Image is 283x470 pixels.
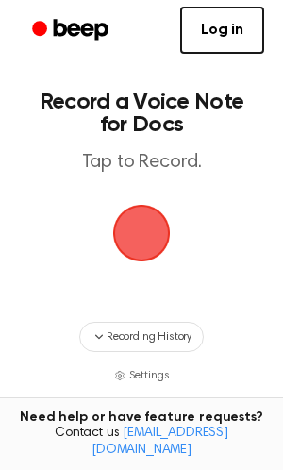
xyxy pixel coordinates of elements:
a: [EMAIL_ADDRESS][DOMAIN_NAME] [92,427,228,457]
a: Beep [19,12,125,49]
p: Tap to Record. [34,151,249,175]
span: Recording History [107,328,191,345]
img: Beep Logo [113,205,170,261]
span: Settings [129,367,170,384]
button: Settings [114,367,170,384]
span: Contact us [11,426,272,459]
a: Log in [180,7,264,54]
h1: Record a Voice Note for Docs [34,91,249,136]
button: Recording History [79,322,204,352]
